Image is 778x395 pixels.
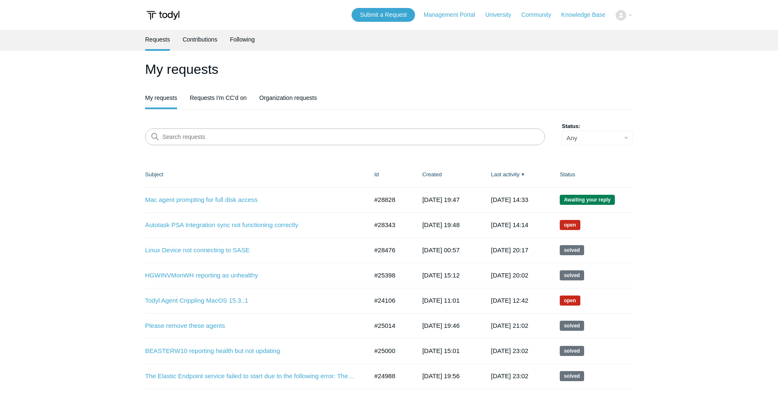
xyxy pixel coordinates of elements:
th: Id [366,162,414,187]
a: Mac agent prompting for full disk access [145,195,355,205]
td: #24106 [366,288,414,313]
td: #25000 [366,338,414,364]
th: Status [551,162,633,187]
td: #24988 [366,364,414,389]
img: Todyl Support Center Help Center home page [145,8,181,23]
a: Knowledge Base [561,10,614,19]
a: Last activity▼ [491,171,520,178]
span: We are working on a response for you [560,220,580,230]
time: 2025-06-10T23:02:15+00:00 [491,372,529,379]
h1: My requests [145,59,633,79]
span: This request has been solved [560,245,584,255]
time: 2025-10-06T14:14:47+00:00 [491,221,529,228]
time: 2025-06-10T15:12:07+00:00 [422,272,460,279]
th: Subject [145,162,366,187]
span: This request has been solved [560,346,584,356]
a: Following [230,30,255,49]
span: This request has been solved [560,371,584,381]
label: Status: [562,122,633,131]
a: Community [521,10,560,19]
time: 2025-10-09T19:47:04+00:00 [422,196,460,203]
a: Submit a Request [352,8,415,22]
a: Please remove these agents [145,321,355,331]
input: Search requests [145,128,545,145]
time: 2025-06-24T12:42:00+00:00 [491,297,529,304]
a: Contributions [183,30,217,49]
a: Organization requests [259,88,317,107]
a: BEASTERW10 reporting health but not updating [145,346,355,356]
a: The Elastic Endpoint service failed to start due to the following error: The system cannot find t... [145,371,355,381]
a: Requests I'm CC'd on [190,88,246,107]
a: Autotask PSA Integration sync not functioning correctly [145,220,355,230]
time: 2025-05-21T15:01:31+00:00 [422,347,460,354]
td: #28828 [366,187,414,212]
time: 2025-05-20T19:56:23+00:00 [422,372,460,379]
a: Created [422,171,442,178]
time: 2025-10-14T14:33:52+00:00 [491,196,529,203]
time: 2025-06-10T23:02:15+00:00 [491,347,529,354]
td: #28343 [366,212,414,238]
a: Linux Device not connecting to SASE [145,246,355,255]
span: ▼ [521,171,525,178]
a: HGWINVMonWH reporting as unhealthy [145,271,355,280]
time: 2025-10-01T20:17:13+00:00 [491,246,529,254]
time: 2025-09-29T00:57:55+00:00 [422,246,460,254]
time: 2025-04-08T11:01:51+00:00 [422,297,460,304]
time: 2025-05-21T19:46:47+00:00 [422,322,460,329]
span: We are working on a response for you [560,296,580,306]
a: My requests [145,88,177,107]
td: #25014 [366,313,414,338]
td: #28476 [366,238,414,263]
span: This request has been solved [560,270,584,280]
span: We are waiting for you to respond [560,195,615,205]
a: Requests [145,30,170,49]
time: 2025-06-22T21:02:15+00:00 [491,322,529,329]
time: 2025-09-23T19:48:27+00:00 [422,221,460,228]
span: This request has been solved [560,321,584,331]
td: #25398 [366,263,414,288]
a: Todyl Agent Crippling MacOS 15.3..1 [145,296,355,306]
a: University [485,10,519,19]
time: 2025-07-01T20:02:44+00:00 [491,272,529,279]
a: Management Portal [424,10,484,19]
